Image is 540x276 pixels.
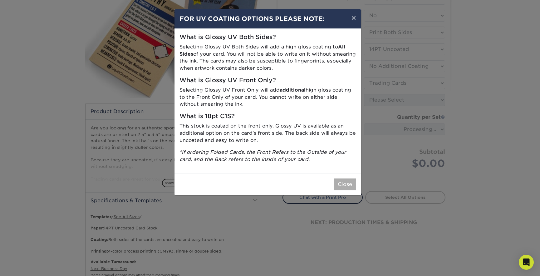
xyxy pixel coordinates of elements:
strong: All Sides [179,44,345,57]
h4: FOR UV COATING OPTIONS PLEASE NOTE: [179,14,356,23]
strong: additional [280,87,306,93]
p: Selecting Glossy UV Both Sides will add a high gloss coating to of your card. You will not be abl... [179,43,356,72]
button: × [346,9,361,27]
p: This stock is coated on the front only. Glossy UV is available as an additional option on the car... [179,123,356,144]
i: *If ordering Folded Cards, the Front Refers to the Outside of your card, and the Back refers to t... [179,149,346,162]
div: Open Intercom Messenger [519,255,534,270]
h5: What is Glossy UV Front Only? [179,77,356,84]
button: Close [334,178,356,190]
h5: What is Glossy UV Both Sides? [179,34,356,41]
h5: What is 18pt C1S? [179,113,356,120]
p: Selecting Glossy UV Front Only will add high gloss coating to the Front Only of your card. You ca... [179,87,356,108]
